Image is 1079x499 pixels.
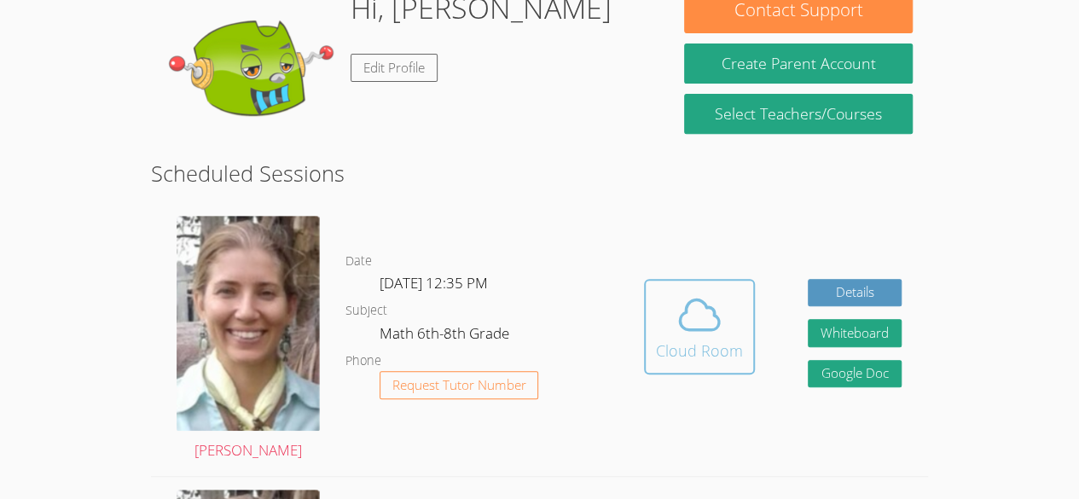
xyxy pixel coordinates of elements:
dt: Date [345,251,372,272]
dd: Math 6th-8th Grade [380,322,513,351]
dt: Phone [345,351,381,372]
button: Create Parent Account [684,44,912,84]
button: Whiteboard [808,319,902,347]
span: Request Tutor Number [392,379,526,392]
img: Screenshot%202024-09-06%20202226%20-%20Cropped.png [177,216,320,431]
div: Cloud Room [656,339,743,363]
span: [DATE] 12:35 PM [380,273,488,293]
h2: Scheduled Sessions [151,157,928,189]
a: Google Doc [808,360,902,388]
dt: Subject [345,300,387,322]
a: Details [808,279,902,307]
a: [PERSON_NAME] [177,216,320,462]
button: Request Tutor Number [380,371,539,399]
a: Select Teachers/Courses [684,94,912,134]
button: Cloud Room [644,279,755,374]
a: Edit Profile [351,54,438,82]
